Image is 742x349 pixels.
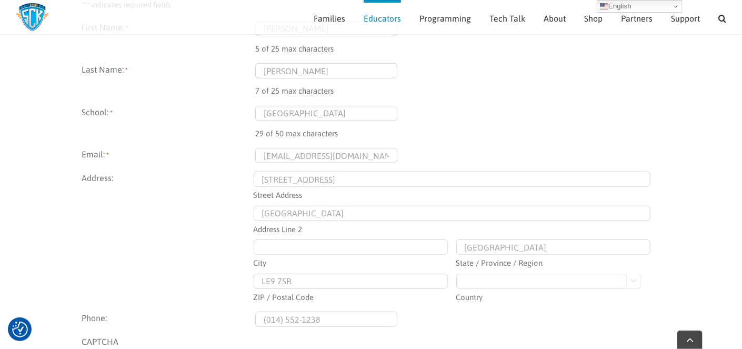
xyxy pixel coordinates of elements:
label: Email: [82,148,255,163]
label: State / Province / Region [456,255,651,270]
label: ZIP / Postal Code [254,289,448,304]
img: Revisit consent button [12,322,28,337]
div: 5 of 25 max characters [255,36,660,55]
label: First Name: [82,21,255,55]
label: Street Address [254,187,651,202]
div: 7 of 25 max characters [255,78,660,97]
label: Country [456,289,651,304]
div: 29 of 50 max characters [255,121,660,140]
label: Last Name: [82,63,255,97]
span: Shop [584,14,603,23]
img: en [600,2,608,11]
span: Tech Talk [489,14,525,23]
span: About [544,14,566,23]
label: School: [82,106,255,140]
label: Phone: [82,312,255,327]
label: Address Line 2 [254,221,651,236]
button: Consent Preferences [12,322,28,337]
span: Partners [621,14,653,23]
span: Programming [419,14,471,23]
span: Support [671,14,700,23]
span: Educators [364,14,401,23]
span: Families [314,14,345,23]
img: Savvy Cyber Kids Logo [16,3,49,32]
legend: Address: [82,172,255,184]
label: City [254,255,448,270]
